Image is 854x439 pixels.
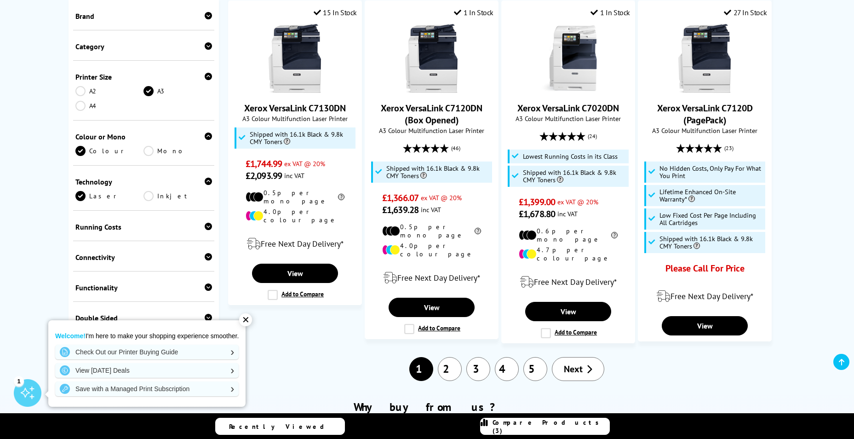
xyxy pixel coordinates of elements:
a: Xerox VersaLink C7020DN [534,86,603,95]
div: Technology [75,177,212,186]
div: Running Costs [75,222,212,231]
a: Colour [75,146,144,156]
span: A3 Colour Multifunction Laser Printer [506,114,630,123]
div: 15 In Stock [314,8,357,17]
div: 1 In Stock [454,8,493,17]
div: Colour or Mono [75,132,212,141]
span: A3 Colour Multifunction Laser Printer [643,126,767,135]
span: £1,744.99 [246,158,282,170]
div: 27 In Stock [724,8,767,17]
div: Brand [75,12,212,21]
div: Category [75,42,212,51]
a: 5 [523,357,547,381]
a: Mono [143,146,212,156]
span: (24) [588,127,597,145]
div: Please Call For Price [655,262,754,279]
a: Inkjet [143,191,212,201]
div: modal_delivery [370,265,493,291]
div: Printer Size [75,72,212,81]
a: A4 [75,101,144,111]
span: £1,678.80 [519,208,555,220]
li: 0.5p per mono page [246,189,344,205]
img: Xerox VersaLink C7120DN (Box Opened) [397,24,466,93]
span: Low Fixed Cost Per Page Including All Cartridges [659,212,763,226]
span: Shipped with 16.1k Black & 9.8k CMY Toners [659,235,763,250]
a: View [662,316,747,335]
a: A3 [143,86,212,96]
p: I'm here to make your shopping experience smoother. [55,332,239,340]
img: Xerox VersaLink C7020DN [534,24,603,93]
a: Check Out our Printer Buying Guide [55,345,239,359]
strong: Welcome! [55,332,86,340]
li: 4.7p per colour page [519,246,618,262]
span: Next [564,363,583,375]
a: 4 [495,357,519,381]
a: 3 [466,357,490,381]
a: Xerox VersaLink C7020DN [517,102,619,114]
a: Recently Viewed [215,418,345,435]
a: Next [552,357,604,381]
a: View [252,264,338,283]
label: Add to Compare [268,290,324,300]
img: Xerox VersaLink C7120D (PagePack) [671,24,739,93]
div: ✕ [239,313,252,326]
a: View [389,298,474,317]
div: Functionality [75,283,212,292]
li: 4.0p per colour page [246,208,344,224]
span: (23) [724,139,734,157]
span: £1,639.28 [382,204,418,216]
div: modal_delivery [643,283,767,309]
span: Lifetime Enhanced On-Site Warranty* [659,188,763,203]
span: £2,093.99 [246,170,282,182]
span: ex VAT @ 20% [421,193,462,202]
span: ex VAT @ 20% [557,197,598,206]
div: 1 In Stock [590,8,630,17]
div: modal_delivery [506,269,630,295]
a: 2 [438,357,462,381]
span: Lowest Running Costs in its Class [523,153,618,160]
a: Save with a Managed Print Subscription [55,381,239,396]
div: 1 [14,376,24,386]
a: Xerox VersaLink C7130DN [244,102,346,114]
li: 0.5p per mono page [382,223,481,239]
label: Add to Compare [404,324,460,334]
span: Shipped with 16.1k Black & 9.8k CMY Toners [386,165,490,179]
a: Compare Products (3) [480,418,610,435]
span: £1,399.00 [519,196,555,208]
a: Xerox VersaLink C7120DN (Box Opened) [381,102,482,126]
img: Xerox VersaLink C7130DN [261,24,330,93]
div: modal_delivery [233,231,357,257]
span: £1,366.07 [382,192,418,204]
span: Recently Viewed [229,422,333,431]
li: 4.0p per colour page [382,242,481,258]
span: ex VAT @ 20% [284,159,325,168]
label: Add to Compare [541,328,597,338]
a: Laser [75,191,144,201]
span: Shipped with 16.1k Black & 9.8k CMY Toners [523,169,627,184]
a: Xerox VersaLink C7130DN [261,86,330,95]
a: Xerox VersaLink C7120D (PagePack) [657,102,753,126]
a: View [DATE] Deals [55,363,239,378]
a: View [525,302,611,321]
span: A3 Colour Multifunction Laser Printer [370,126,493,135]
div: Double Sided [75,313,212,323]
span: Compare Products (3) [493,418,609,435]
a: A2 [75,86,144,96]
span: A3 Colour Multifunction Laser Printer [233,114,357,123]
span: inc VAT [557,209,578,218]
span: No Hidden Costs, Only Pay For What You Print [659,165,763,179]
a: Xerox VersaLink C7120D (PagePack) [671,86,739,95]
a: Xerox VersaLink C7120DN (Box Opened) [397,86,466,95]
span: inc VAT [421,205,441,214]
li: 0.6p per mono page [519,227,618,243]
span: Shipped with 16.1k Black & 9.8k CMY Toners [250,131,354,145]
span: (46) [451,139,460,157]
div: Connectivity [75,253,212,262]
h2: Why buy from us? [85,400,769,414]
span: inc VAT [284,171,304,180]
